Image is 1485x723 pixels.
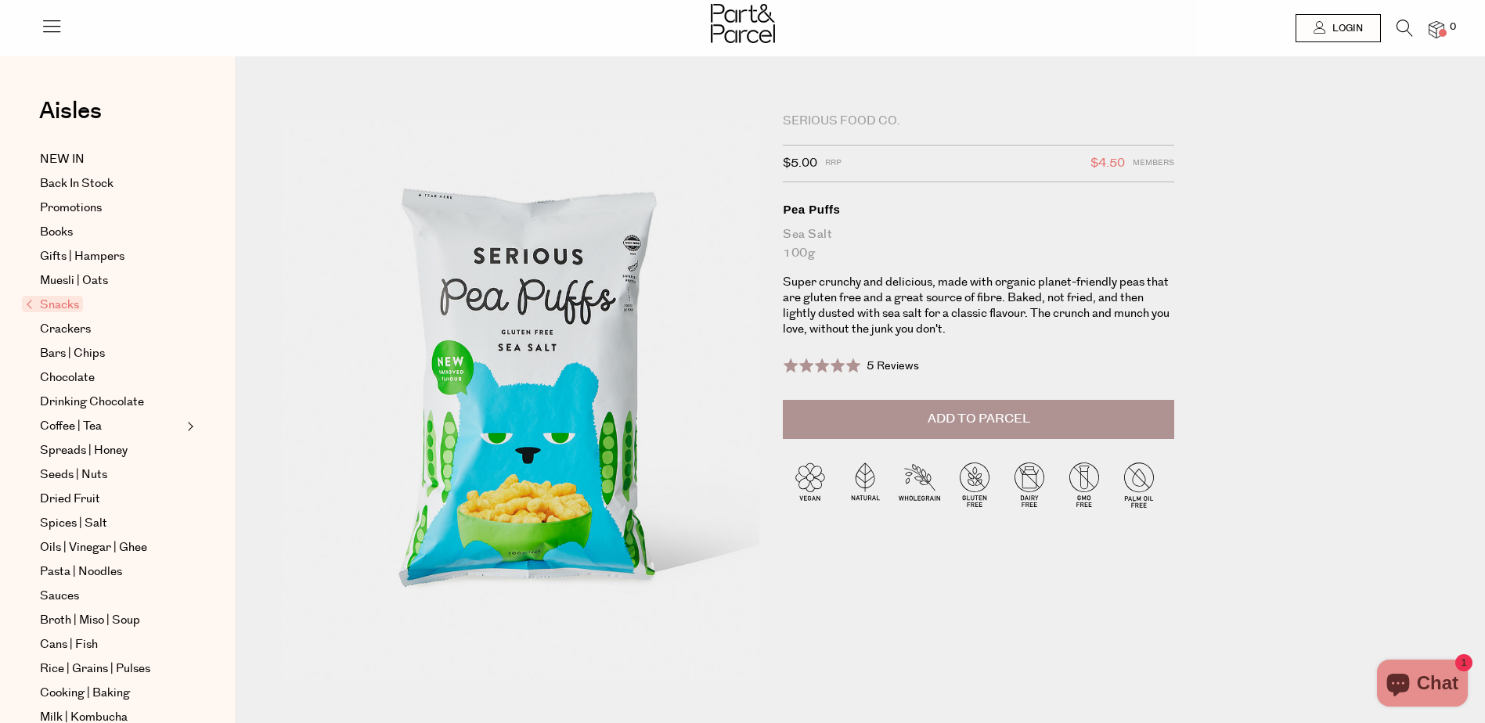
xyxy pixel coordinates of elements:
[1429,21,1444,38] a: 0
[40,490,182,509] a: Dried Fruit
[40,393,144,412] span: Drinking Chocolate
[40,466,182,484] a: Seeds | Nuts
[40,660,150,678] span: Rice | Grains | Pulses
[40,611,182,630] a: Broth | Miso | Soup
[40,611,140,630] span: Broth | Miso | Soup
[26,296,182,315] a: Snacks
[928,410,1030,428] span: Add to Parcel
[892,457,947,512] img: P_P-ICONS-Live_Bec_V11_Wholegrain.svg
[40,369,95,387] span: Chocolate
[40,563,182,581] a: Pasta | Noodles
[40,320,91,339] span: Crackers
[947,457,1002,512] img: P_P-ICONS-Live_Bec_V11_Gluten_Free.svg
[1002,457,1057,512] img: P_P-ICONS-Live_Bec_V11_Dairy_Free.svg
[40,369,182,387] a: Chocolate
[40,223,73,242] span: Books
[40,174,114,193] span: Back In Stock
[1446,20,1460,34] span: 0
[282,119,759,682] img: Pea Puffs
[40,174,182,193] a: Back In Stock
[1372,660,1472,710] inbox-online-store-chat: Shopify online store chat
[40,247,182,266] a: Gifts | Hampers
[22,296,83,312] span: Snacks
[1090,153,1125,174] span: $4.50
[40,417,182,436] a: Coffee | Tea
[40,587,182,606] a: Sauces
[40,150,85,169] span: NEW IN
[183,417,194,436] button: Expand/Collapse Coffee | Tea
[40,320,182,339] a: Crackers
[39,99,102,138] a: Aisles
[40,587,79,606] span: Sauces
[39,94,102,128] span: Aisles
[40,417,102,436] span: Coffee | Tea
[1328,22,1363,35] span: Login
[40,199,102,218] span: Promotions
[40,538,182,557] a: Oils | Vinegar | Ghee
[40,635,182,654] a: Cans | Fish
[40,344,105,363] span: Bars | Chips
[783,202,1174,218] div: Pea Puffs
[40,514,107,533] span: Spices | Salt
[783,225,1174,263] div: Sea Salt 100g
[783,113,1174,129] div: Serious Food Co.
[1133,153,1174,174] span: Members
[40,199,182,218] a: Promotions
[40,272,182,290] a: Muesli | Oats
[40,272,108,290] span: Muesli | Oats
[40,223,182,242] a: Books
[867,358,919,374] span: 5 Reviews
[838,457,892,512] img: P_P-ICONS-Live_Bec_V11_Natural.svg
[783,457,838,512] img: P_P-ICONS-Live_Bec_V11_Vegan.svg
[40,466,107,484] span: Seeds | Nuts
[783,400,1174,439] button: Add to Parcel
[40,563,122,581] span: Pasta | Noodles
[711,4,775,43] img: Part&Parcel
[40,441,182,460] a: Spreads | Honey
[1296,14,1381,42] a: Login
[40,490,100,509] span: Dried Fruit
[1112,457,1166,512] img: P_P-ICONS-Live_Bec_V11_Palm_Oil_Free.svg
[40,635,98,654] span: Cans | Fish
[40,660,182,678] a: Rice | Grains | Pulses
[1057,457,1112,512] img: P_P-ICONS-Live_Bec_V11_GMO_Free.svg
[40,393,182,412] a: Drinking Chocolate
[40,684,130,703] span: Cooking | Baking
[40,538,147,557] span: Oils | Vinegar | Ghee
[40,247,124,266] span: Gifts | Hampers
[40,150,182,169] a: NEW IN
[40,344,182,363] a: Bars | Chips
[40,514,182,533] a: Spices | Salt
[40,684,182,703] a: Cooking | Baking
[783,153,817,174] span: $5.00
[825,153,842,174] span: RRP
[783,275,1174,337] p: Super crunchy and delicious, made with organic planet-friendly peas that are gluten free and a gr...
[40,441,128,460] span: Spreads | Honey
